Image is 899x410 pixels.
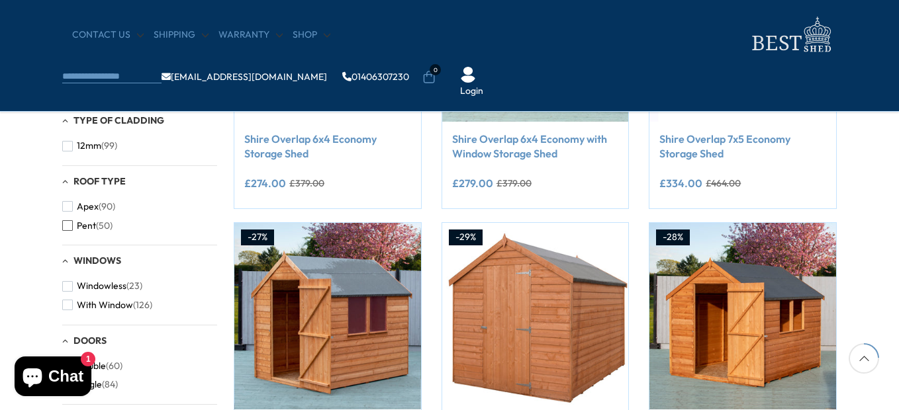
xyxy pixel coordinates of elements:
span: Roof Type [73,175,126,187]
span: Windows [73,255,121,266]
span: (126) [133,300,152,311]
a: Shipping [154,28,209,42]
div: -27% [241,229,274,245]
button: 12mm [62,136,117,155]
span: (90) [99,201,115,212]
button: Apex [62,197,115,216]
a: Shire Overlap 6x4 Economy with Window Storage Shed [452,132,619,161]
button: With Window [62,296,152,315]
img: logo [744,13,837,56]
a: Shire Overlap 7x5 Economy Storage Shed [659,132,826,161]
ins: £279.00 [452,178,493,188]
span: (60) [106,360,122,372]
ins: £274.00 [244,178,286,188]
a: Login [460,85,483,98]
a: [EMAIL_ADDRESS][DOMAIN_NAME] [162,72,327,81]
span: With Window [77,300,133,311]
span: 12mm [77,140,101,151]
span: Doors [73,335,107,347]
a: Shop [293,28,330,42]
span: Pent [77,220,96,231]
a: Shire Overlap 6x4 Economy Storage Shed [244,132,411,161]
del: £379.00 [289,179,324,188]
ins: £334.00 [659,178,702,188]
a: 01406307230 [342,72,409,81]
a: Warranty [218,28,283,42]
img: User Icon [460,67,476,83]
a: CONTACT US [72,28,144,42]
del: £464.00 [706,179,741,188]
del: £379.00 [497,179,532,188]
div: -29% [449,229,483,245]
span: Windowless [77,280,126,292]
inbox-online-store-chat: Shopify online store chat [11,356,95,399]
span: (99) [101,140,117,151]
span: (50) [96,220,113,231]
span: 0 [430,64,441,75]
img: Shire Overlap 8x6 Economy Storage Shed - Best Shed [442,223,629,409]
a: 0 [422,71,436,84]
button: Pent [62,216,113,235]
span: Type of Cladding [73,114,164,126]
img: Shire Overlap 7x5 Economy with Window Storage Shed - Best Shed [234,223,421,409]
span: Apex [77,201,99,212]
span: (23) [126,280,142,292]
button: Windowless [62,276,142,296]
span: (84) [102,379,118,390]
div: -28% [656,229,690,245]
